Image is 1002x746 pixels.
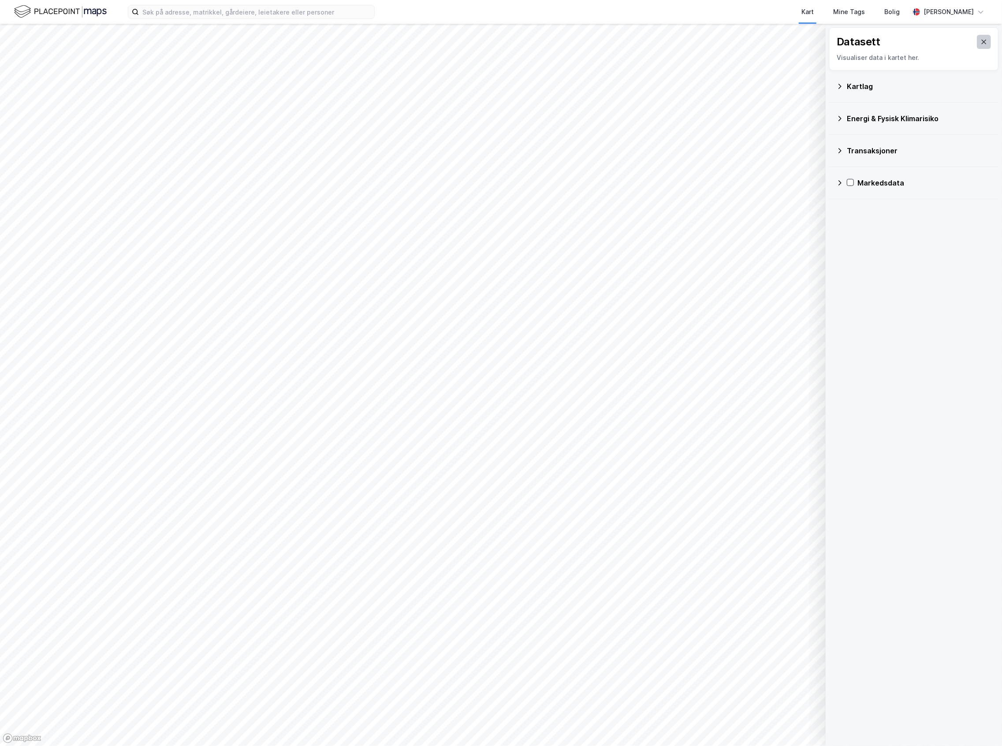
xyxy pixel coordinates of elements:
a: Mapbox homepage [3,733,41,743]
div: Datasett [837,35,880,49]
div: Kontrollprogram for chat [958,704,1002,746]
div: Visualiser data i kartet her. [837,52,991,63]
div: Bolig [884,7,900,17]
div: Transaksjoner [847,145,991,156]
iframe: Chat Widget [958,704,1002,746]
div: Kartlag [847,81,991,92]
div: Mine Tags [833,7,865,17]
div: [PERSON_NAME] [924,7,974,17]
div: Energi & Fysisk Klimarisiko [847,113,991,124]
div: Markedsdata [857,178,991,188]
input: Søk på adresse, matrikkel, gårdeiere, leietakere eller personer [139,5,374,19]
img: logo.f888ab2527a4732fd821a326f86c7f29.svg [14,4,107,19]
div: Kart [801,7,814,17]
